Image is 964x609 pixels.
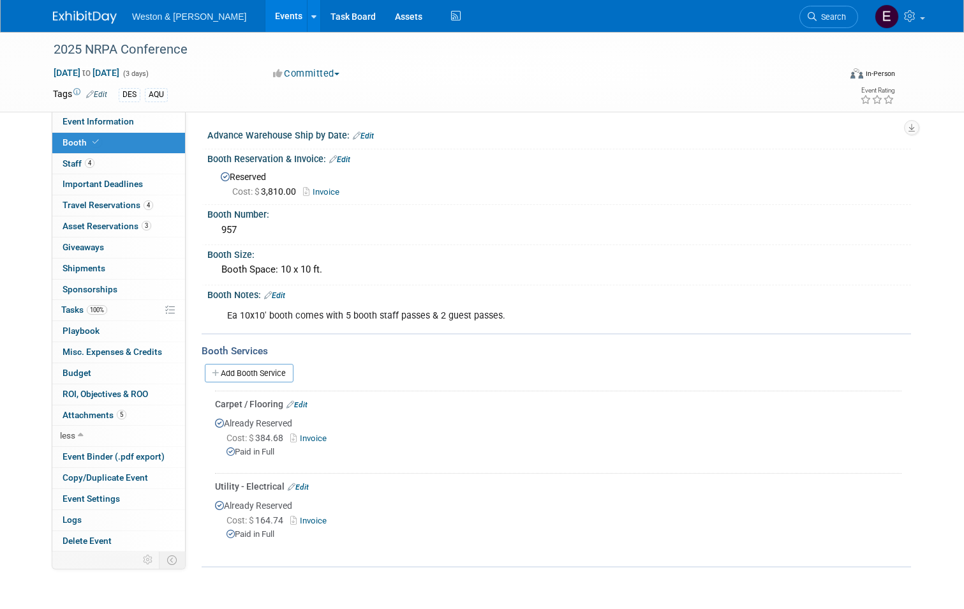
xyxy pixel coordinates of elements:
[215,398,901,410] div: Carpet / Flooring
[63,242,104,252] span: Giveaways
[63,515,82,525] span: Logs
[63,284,117,294] span: Sponsorships
[63,200,153,210] span: Travel Reservations
[353,132,374,140] a: Edit
[799,6,858,28] a: Search
[771,66,895,86] div: Event Format
[264,291,285,300] a: Edit
[52,405,185,426] a: Attachments5
[53,11,117,24] img: ExhibitDay
[52,112,185,132] a: Event Information
[52,384,185,405] a: ROI, Objectives & ROO
[63,368,91,378] span: Budget
[122,70,149,78] span: (3 days)
[232,186,261,197] span: Cost: $
[52,154,185,174] a: Staff4
[63,347,162,357] span: Misc. Expenses & Credits
[207,205,911,221] div: Booth Number:
[218,303,775,329] div: Ea 10x10' booth comes with 5 booth staff passes & 2 guest passes.
[52,216,185,237] a: Asset Reservations3
[52,426,185,446] a: less
[63,451,165,462] span: Event Binder (.pdf export)
[49,38,824,61] div: 2025 NRPA Conference
[80,68,93,78] span: to
[875,4,899,29] img: Edyn Winter
[860,87,894,94] div: Event Rating
[52,237,185,258] a: Giveaways
[119,88,140,101] div: DES
[226,433,288,443] span: 384.68
[303,187,346,197] a: Invoice
[286,400,308,409] a: Edit
[215,410,901,469] div: Already Reserved
[52,510,185,530] a: Logs
[142,221,151,230] span: 3
[217,220,901,240] div: 957
[93,139,99,146] i: Booth reservation complete
[63,493,120,504] span: Event Settings
[52,363,185,384] a: Budget
[52,468,185,488] a: Copy/Duplicate Event
[63,158,94,169] span: Staff
[269,67,345,80] button: Committed
[85,158,94,168] span: 4
[226,529,901,541] div: Paid in Full
[52,195,185,216] a: Travel Reservations4
[232,186,301,197] span: 3,810.00
[87,305,107,315] span: 100%
[52,321,185,342] a: Playbook
[226,446,901,458] div: Paid in Full
[226,433,255,443] span: Cost: $
[207,149,911,166] div: Booth Reservation & Invoice:
[207,285,911,302] div: Booth Notes:
[817,12,846,22] span: Search
[63,326,100,336] span: Playbook
[226,515,288,525] span: 164.74
[86,90,107,99] a: Edit
[145,88,168,101] div: AQU
[52,174,185,195] a: Important Deadlines
[207,126,911,142] div: Advance Warehouse Ship by Date:
[226,515,255,525] span: Cost: $
[52,280,185,300] a: Sponsorships
[52,300,185,320] a: Tasks100%
[288,483,309,492] a: Edit
[63,263,105,273] span: Shipments
[290,516,332,525] a: Invoice
[52,447,185,467] a: Event Binder (.pdf export)
[52,133,185,153] a: Booth
[63,472,148,483] span: Copy/Duplicate Event
[215,493,901,551] div: Already Reserved
[61,304,107,315] span: Tasks
[217,260,901,280] div: Booth Space: 10 x 10 ft.
[205,364,293,382] a: Add Booth Service
[60,430,75,440] span: less
[63,137,101,147] span: Booth
[63,389,148,399] span: ROI, Objectives & ROO
[144,200,153,210] span: 4
[63,179,143,189] span: Important Deadlines
[53,87,107,102] td: Tags
[132,11,246,22] span: Weston & [PERSON_NAME]
[329,155,350,164] a: Edit
[53,67,120,79] span: [DATE] [DATE]
[202,344,911,358] div: Booth Services
[117,410,126,419] span: 5
[850,68,863,79] img: Format-Inperson.png
[63,410,126,420] span: Attachments
[290,433,332,443] a: Invoice
[865,69,895,79] div: In-Person
[63,221,151,231] span: Asset Reservations
[52,342,185,363] a: Misc. Expenses & Credits
[63,116,134,126] span: Event Information
[207,245,911,261] div: Booth Size:
[52,259,185,279] a: Shipments
[52,531,185,552] a: Delete Event
[137,552,159,568] td: Personalize Event Tab Strip
[159,552,186,568] td: Toggle Event Tabs
[215,480,901,493] div: Utility - Electrical
[217,167,901,199] div: Reserved
[63,536,112,546] span: Delete Event
[52,489,185,509] a: Event Settings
